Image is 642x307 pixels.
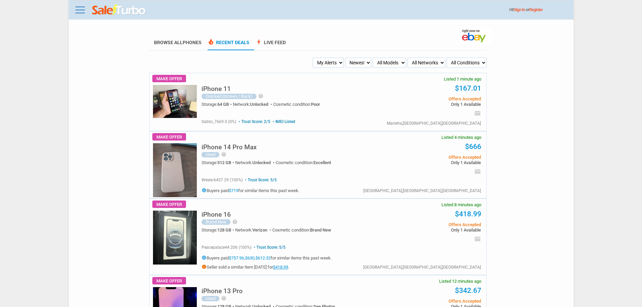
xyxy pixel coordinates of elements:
span: Verizon [252,227,267,233]
img: s-l225.jpg [153,211,197,265]
span: 128 GB [217,227,231,233]
span: Unlocked [252,160,271,165]
i: help [221,296,226,301]
a: $719 [229,188,238,193]
img: s-l225.jpg [153,85,197,118]
span: peacepalace44 206 (100%) [202,245,251,250]
h5: Buyers paid for similar items this past week. [202,188,299,193]
a: $342.67 [455,286,481,295]
span: Make Offer [152,277,186,284]
h5: iPhone 11 [202,86,231,92]
i: info [202,188,207,193]
div: [GEOGRAPHIC_DATA],[GEOGRAPHIC_DATA],[GEOGRAPHIC_DATA] [363,189,481,193]
div: Marietta,[GEOGRAPHIC_DATA],[GEOGRAPHIC_DATA] [387,121,481,125]
span: Excellent [313,160,331,165]
span: Make Offer [152,201,186,208]
span: Poor [311,102,320,107]
i: info [202,255,207,260]
span: Trust Score: 5/5 [244,178,277,182]
div: Network: [233,102,273,106]
span: Only 1 Available [379,228,481,232]
div: Storage: [202,102,233,106]
h5: Seller sold a similar item [DATE] for . [202,264,332,269]
a: iPhone 14 Pro Max [202,145,257,150]
span: Only 1 Available [379,160,481,165]
span: Listed 12 minutes ago [439,279,481,283]
div: Cosmetic condition: [272,228,331,232]
span: 512 GB [217,160,231,165]
a: iPhone 13 Pro [202,289,243,294]
a: Sign In [514,7,525,12]
span: Unlocked [250,102,268,107]
span: Phones [183,40,202,45]
span: Listed 1 minute ago [444,77,481,81]
a: iPhone 11 [202,87,231,92]
img: saleturbo.com - Online Deals and Discount Coupons [92,4,146,17]
a: $630 [245,255,254,260]
span: Trust Score: 2/5 [237,119,270,124]
h5: iPhone 14 Pro Max [202,144,257,150]
span: Make Offer [152,133,186,141]
i: help [258,93,264,99]
div: Used [202,152,219,157]
i: email [474,110,481,117]
a: $418.99 [273,265,288,270]
a: local_fire_departmentRecent Deals [208,40,249,50]
div: Cosmetic condition: [276,160,331,165]
h5: Buyers paid , , for similar items this past week. [202,255,332,260]
span: Offers Accepted [379,155,481,159]
i: help [221,152,226,157]
span: Hi! [510,7,514,12]
span: Brand New [310,227,331,233]
a: $666 [465,143,481,151]
div: Network: [235,160,276,165]
i: info [202,264,207,269]
div: Cosmetic condition: [273,102,320,106]
span: bolt [255,38,262,45]
span: Trust Score: 5/5 [252,245,285,250]
a: $167.01 [455,84,481,92]
a: $418.99 [455,210,481,218]
div: Cracked (Screen / Back) [202,94,256,99]
span: Make Offer [152,75,186,82]
img: s-l225.jpg [153,143,197,197]
div: Network: [235,228,272,232]
span: Listed 4 minutes ago [441,135,481,140]
span: or [526,7,543,12]
a: boltLive Feed [255,40,286,50]
span: 64 GB [217,102,229,107]
h5: iPhone 13 Pro [202,288,243,294]
i: email [474,168,481,175]
div: Used [202,296,219,301]
span: gabto_7669 0 (0%) [202,119,236,124]
span: Offers Accepted [379,97,481,101]
div: Brand New [202,219,231,225]
div: [GEOGRAPHIC_DATA],[GEOGRAPHIC_DATA],[GEOGRAPHIC_DATA] [363,265,481,269]
span: Only 1 Available [379,102,481,106]
a: $612.32 [255,255,271,260]
span: Offers Accepted [379,299,481,303]
i: help [232,219,238,224]
i: email [474,236,481,242]
span: Listed 8 minutes ago [441,203,481,207]
a: $757.96 [229,255,244,260]
a: Browse AllPhones [154,40,202,45]
span: Offers Accepted [379,222,481,227]
a: iPhone 16 [202,213,231,218]
h5: iPhone 16 [202,211,231,218]
div: Storage: [202,160,235,165]
div: Storage: [202,228,235,232]
a: Register [529,7,543,12]
span: IMEI Listed [271,119,295,124]
span: local_fire_department [208,38,214,45]
span: weste-6457 29 (100%) [202,178,243,182]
